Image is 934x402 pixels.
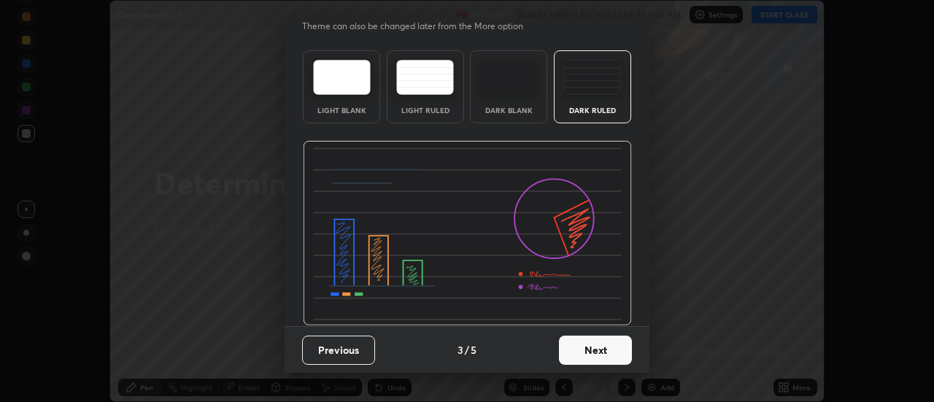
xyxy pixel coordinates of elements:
div: Light Ruled [396,107,455,114]
img: darkTheme.f0cc69e5.svg [480,60,538,95]
h4: 3 [458,342,463,357]
img: lightTheme.e5ed3b09.svg [313,60,371,95]
div: Light Blank [312,107,371,114]
div: Dark Blank [479,107,538,114]
button: Next [559,336,632,365]
p: Theme can also be changed later from the More option [302,20,539,33]
img: lightRuledTheme.5fabf969.svg [396,60,454,95]
h4: / [465,342,469,357]
h4: 5 [471,342,476,357]
button: Previous [302,336,375,365]
div: Dark Ruled [563,107,622,114]
img: darkRuledTheme.de295e13.svg [563,60,621,95]
img: darkRuledThemeBanner.864f114c.svg [303,141,632,326]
